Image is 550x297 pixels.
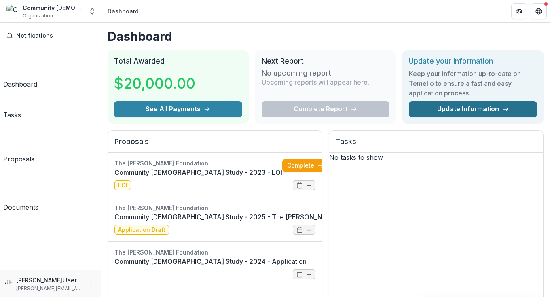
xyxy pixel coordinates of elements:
[282,159,329,172] a: Complete
[6,5,19,18] img: Community Bible Study
[3,123,34,164] a: Proposals
[262,69,331,78] h3: No upcoming report
[3,29,97,42] button: Notifications
[511,3,527,19] button: Partners
[114,101,242,117] button: See All Payments
[108,29,544,44] h1: Dashboard
[531,3,547,19] button: Get Help
[3,79,37,89] div: Dashboard
[409,69,537,98] h3: Keep your information up-to-date on Temelio to ensure a fast and easy application process.
[3,45,37,89] a: Dashboard
[329,153,543,162] p: No tasks to show
[409,57,537,66] h2: Update your information
[86,279,96,289] button: More
[262,57,390,66] h2: Next Report
[409,101,537,117] a: Update Information
[114,212,458,222] a: Community [DEMOGRAPHIC_DATA] Study - 2025 - The [PERSON_NAME] Foundation Grant Proposal Application
[114,137,315,153] h2: Proposals
[262,77,369,87] p: Upcoming reports will appear here.
[3,167,38,212] a: Documents
[3,202,38,212] div: Documents
[114,72,195,94] h3: $20,000.00
[114,168,282,177] a: Community [DEMOGRAPHIC_DATA] Study - 2023 - LOI
[3,110,21,120] div: Tasks
[62,275,77,285] p: User
[5,277,13,287] div: James Ferrier
[3,154,34,164] div: Proposals
[87,3,98,19] button: Open entity switcher
[16,276,62,284] p: [PERSON_NAME]
[336,137,537,153] h2: Tasks
[114,57,242,66] h2: Total Awarded
[16,285,83,292] p: [PERSON_NAME][EMAIL_ADDRESS][PERSON_NAME][DOMAIN_NAME]
[104,5,142,17] nav: breadcrumb
[16,32,94,39] span: Notifications
[23,4,83,12] div: Community [DEMOGRAPHIC_DATA] Study
[23,12,53,19] span: Organization
[108,7,139,15] div: Dashboard
[3,92,21,120] a: Tasks
[114,257,315,266] a: Community [DEMOGRAPHIC_DATA] Study - 2024 - Application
